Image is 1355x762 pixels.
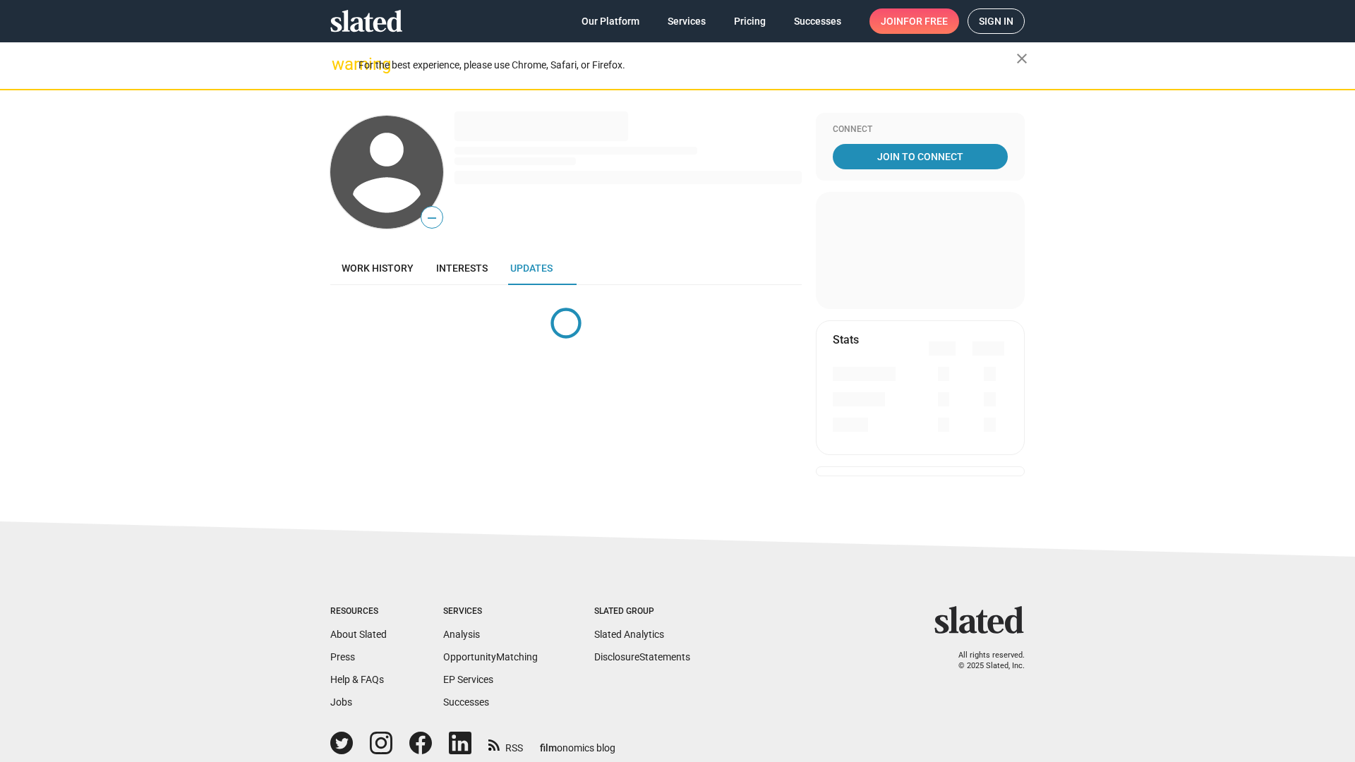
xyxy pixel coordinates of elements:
div: For the best experience, please use Chrome, Safari, or Firefox. [359,56,1016,75]
a: Jobs [330,696,352,708]
span: Interests [436,262,488,274]
a: Updates [499,251,564,285]
span: Services [668,8,706,34]
a: Analysis [443,629,480,640]
a: Work history [330,251,425,285]
span: film [540,742,557,754]
a: Pricing [723,8,777,34]
a: Our Platform [570,8,651,34]
a: DisclosureStatements [594,651,690,663]
span: Pricing [734,8,766,34]
mat-icon: close [1013,50,1030,67]
a: OpportunityMatching [443,651,538,663]
span: Join [881,8,948,34]
a: Joinfor free [869,8,959,34]
span: Our Platform [582,8,639,34]
span: Join To Connect [836,144,1005,169]
a: Services [656,8,717,34]
a: Successes [443,696,489,708]
mat-icon: warning [332,56,349,73]
a: Interests [425,251,499,285]
mat-card-title: Stats [833,332,859,347]
a: Successes [783,8,853,34]
div: Slated Group [594,606,690,617]
a: Press [330,651,355,663]
p: All rights reserved. © 2025 Slated, Inc. [944,651,1025,671]
span: Work history [342,262,414,274]
a: filmonomics blog [540,730,615,755]
span: Sign in [979,9,1013,33]
span: Successes [794,8,841,34]
a: About Slated [330,629,387,640]
span: Updates [510,262,553,274]
a: Help & FAQs [330,674,384,685]
a: EP Services [443,674,493,685]
div: Services [443,606,538,617]
a: Sign in [968,8,1025,34]
div: Resources [330,606,387,617]
a: RSS [488,733,523,755]
a: Slated Analytics [594,629,664,640]
a: Join To Connect [833,144,1008,169]
span: — [421,209,442,227]
span: for free [903,8,948,34]
div: Connect [833,124,1008,135]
